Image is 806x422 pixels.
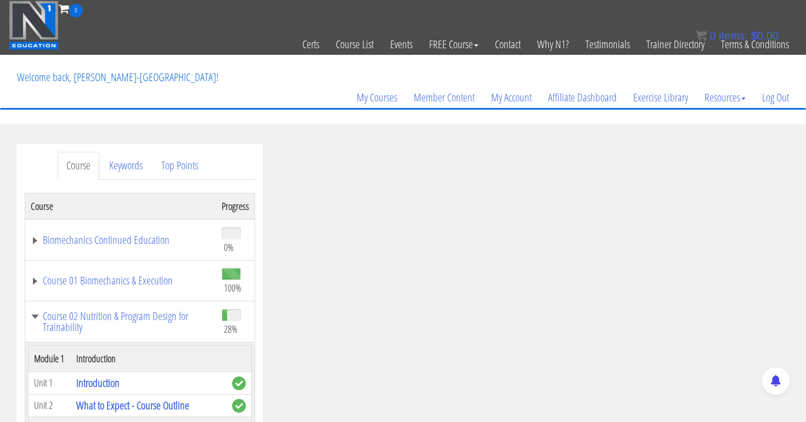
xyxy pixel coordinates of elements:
[232,399,246,413] span: complete
[69,4,83,18] span: 0
[216,193,255,219] th: Progress
[76,398,189,413] a: What to Expect - Course Outline
[224,282,241,294] span: 100%
[224,323,238,335] span: 28%
[9,55,227,99] p: Welcome back, [PERSON_NAME]-[GEOGRAPHIC_DATA]!
[28,345,71,372] th: Module 1
[719,30,748,42] span: items:
[713,18,797,71] a: Terms & Conditions
[696,30,779,42] a: 0 items: $0.00
[487,18,529,71] a: Contact
[328,18,382,71] a: Course List
[28,372,71,394] td: Unit 1
[294,18,328,71] a: Certs
[100,152,151,180] a: Keywords
[696,71,754,124] a: Resources
[31,275,211,286] a: Course 01 Biomechanics & Execution
[71,345,227,372] th: Introduction
[405,71,483,124] a: Member Content
[76,375,120,390] a: Introduction
[751,30,779,42] bdi: 0.00
[58,152,99,180] a: Course
[382,18,421,71] a: Events
[751,30,757,42] span: $
[31,311,211,333] a: Course 02 Nutrition & Program Design for Trainability
[625,71,696,124] a: Exercise Library
[577,18,638,71] a: Testimonials
[529,18,577,71] a: Why N1?
[754,71,797,124] a: Log Out
[224,241,234,253] span: 0%
[31,235,211,246] a: Biomechanics Continued Education
[421,18,487,71] a: FREE Course
[540,71,625,124] a: Affiliate Dashboard
[232,377,246,390] span: complete
[59,1,83,16] a: 0
[25,193,216,219] th: Course
[709,30,715,42] span: 0
[638,18,713,71] a: Trainer Directory
[153,152,207,180] a: Top Points
[348,71,405,124] a: My Courses
[696,30,707,41] img: icon11.png
[9,1,59,50] img: n1-education
[483,71,540,124] a: My Account
[28,394,71,417] td: Unit 2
